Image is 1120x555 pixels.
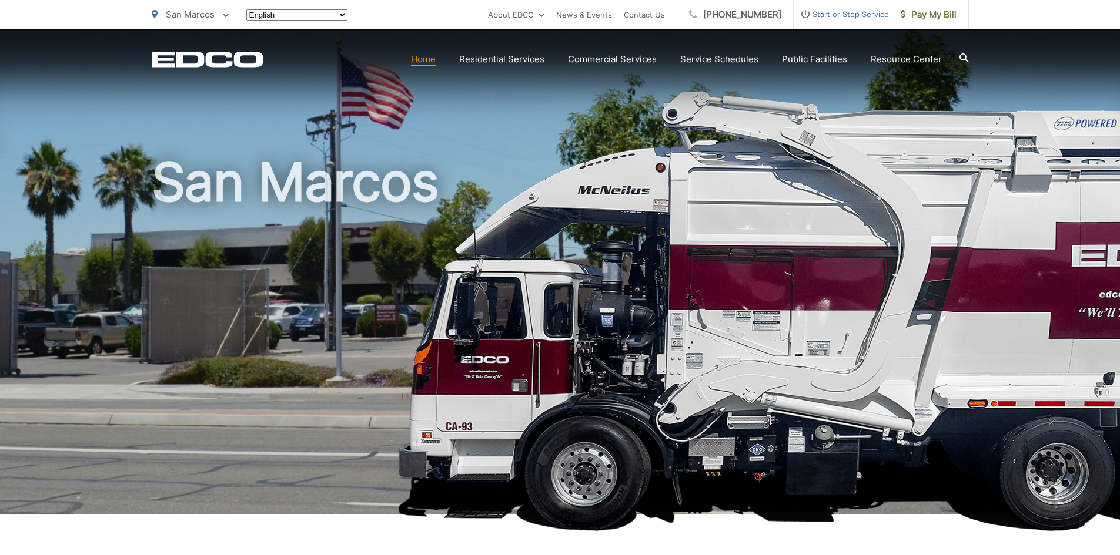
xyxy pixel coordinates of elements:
a: News & Events [556,8,612,22]
a: Service Schedules [680,52,758,66]
a: EDCD logo. Return to the homepage. [152,51,263,68]
a: Residential Services [459,52,544,66]
a: Commercial Services [568,52,657,66]
select: Select a language [246,9,347,21]
h1: San Marcos [152,153,969,524]
a: Public Facilities [782,52,847,66]
a: Contact Us [624,8,665,22]
a: Home [411,52,436,66]
span: San Marcos [166,9,215,20]
a: Resource Center [871,52,942,66]
a: About EDCO [488,8,544,22]
span: Pay My Bill [901,8,957,22]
